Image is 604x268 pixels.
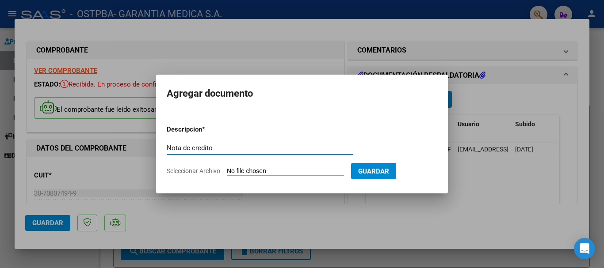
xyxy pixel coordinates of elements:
span: Seleccionar Archivo [167,167,220,174]
button: Guardar [351,163,396,179]
div: Open Intercom Messenger [574,238,595,259]
span: Guardar [358,167,389,175]
h2: Agregar documento [167,85,437,102]
p: Descripcion [167,125,248,135]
